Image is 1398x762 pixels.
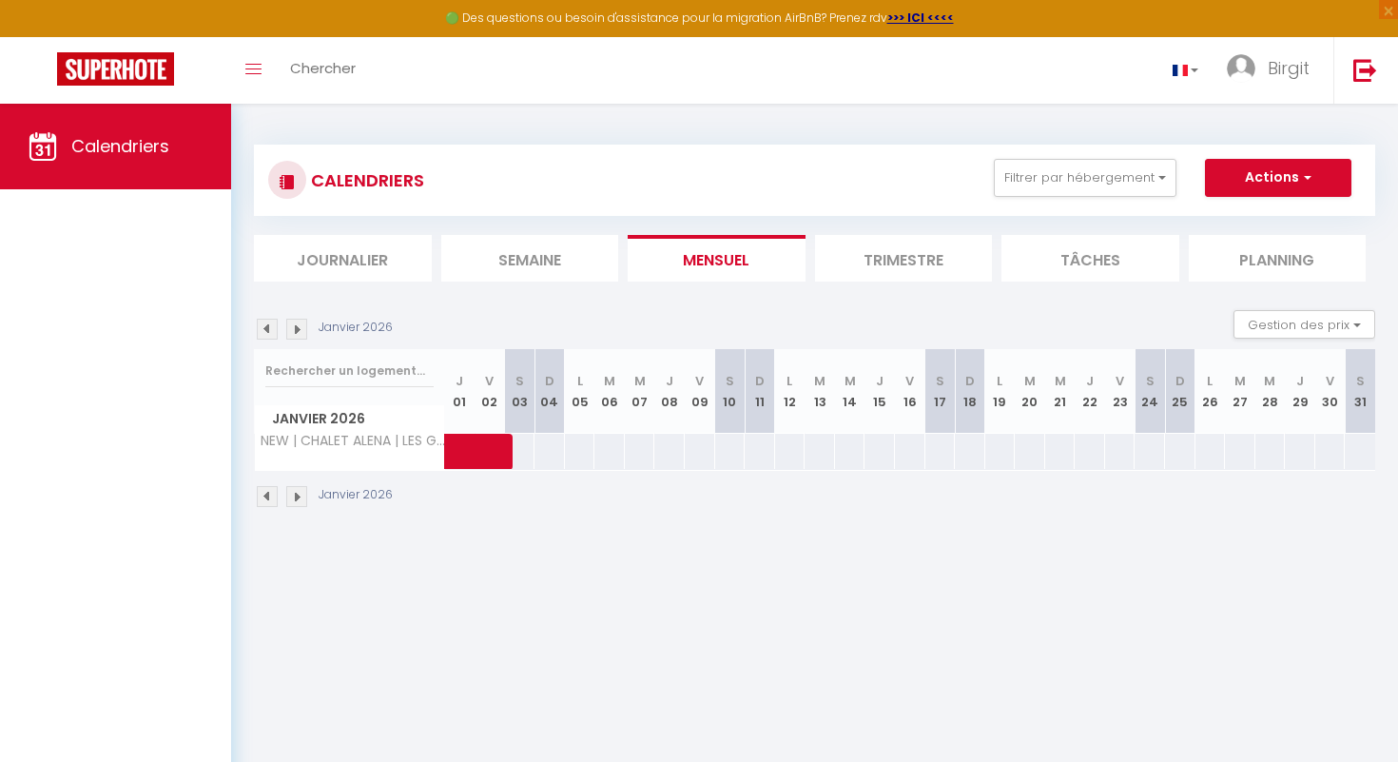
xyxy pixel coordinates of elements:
[1326,372,1334,390] abbr: V
[1135,349,1165,434] th: 24
[456,372,463,390] abbr: J
[1195,349,1226,434] th: 26
[805,349,835,434] th: 13
[71,134,169,158] span: Calendriers
[445,349,476,434] th: 01
[1055,372,1066,390] abbr: M
[485,372,494,390] abbr: V
[1207,372,1213,390] abbr: L
[276,37,370,104] a: Chercher
[755,372,765,390] abbr: D
[1234,372,1246,390] abbr: M
[775,349,806,434] th: 12
[515,372,524,390] abbr: S
[936,372,944,390] abbr: S
[997,372,1002,390] abbr: L
[887,10,954,26] a: >>> ICI <<<<
[1356,372,1365,390] abbr: S
[625,349,655,434] th: 07
[1213,37,1333,104] a: ... Birgit
[835,349,865,434] th: 14
[845,372,856,390] abbr: M
[290,58,356,78] span: Chercher
[634,372,646,390] abbr: M
[1189,235,1367,282] li: Planning
[505,349,535,434] th: 03
[255,405,444,433] span: Janvier 2026
[1353,58,1377,82] img: logout
[1116,372,1124,390] abbr: V
[666,372,673,390] abbr: J
[57,52,174,86] img: Super Booking
[1268,56,1310,80] span: Birgit
[815,235,993,282] li: Trimestre
[604,372,615,390] abbr: M
[685,349,715,434] th: 09
[1075,349,1105,434] th: 22
[1001,235,1179,282] li: Tâches
[654,349,685,434] th: 08
[319,319,393,337] p: Janvier 2026
[545,372,554,390] abbr: D
[895,349,925,434] th: 16
[786,372,792,390] abbr: L
[1015,349,1045,434] th: 20
[319,486,393,504] p: Janvier 2026
[1086,372,1094,390] abbr: J
[864,349,895,434] th: 15
[1233,310,1375,339] button: Gestion des prix
[258,434,448,448] span: NEW | CHALET ALENA | LES GETS | Ski-In/Ski-Out | Chalet neuf 6 chambres - 14 personnes | Luxe & D...
[1165,349,1195,434] th: 25
[265,354,434,388] input: Rechercher un logement...
[628,235,806,282] li: Mensuel
[1205,159,1351,197] button: Actions
[715,349,746,434] th: 10
[534,349,565,434] th: 04
[1024,372,1036,390] abbr: M
[814,372,825,390] abbr: M
[441,235,619,282] li: Semaine
[965,372,975,390] abbr: D
[1146,372,1155,390] abbr: S
[577,372,583,390] abbr: L
[695,372,704,390] abbr: V
[565,349,595,434] th: 05
[745,349,775,434] th: 11
[306,159,424,202] h3: CALENDRIERS
[254,235,432,282] li: Journalier
[994,159,1176,197] button: Filtrer par hébergement
[1296,372,1304,390] abbr: J
[985,349,1016,434] th: 19
[1345,349,1375,434] th: 31
[1285,349,1315,434] th: 29
[925,349,956,434] th: 17
[726,372,734,390] abbr: S
[1255,349,1286,434] th: 28
[1105,349,1136,434] th: 23
[594,349,625,434] th: 06
[1227,54,1255,83] img: ...
[1225,349,1255,434] th: 27
[955,349,985,434] th: 18
[1175,372,1185,390] abbr: D
[905,372,914,390] abbr: V
[1315,349,1346,434] th: 30
[1045,349,1076,434] th: 21
[876,372,883,390] abbr: J
[475,349,505,434] th: 02
[1264,372,1275,390] abbr: M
